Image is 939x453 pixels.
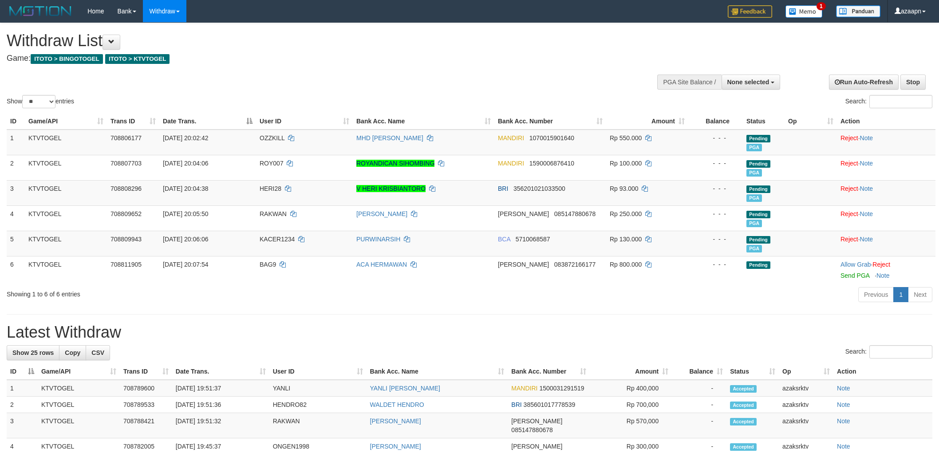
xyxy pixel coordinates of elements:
[356,134,423,142] a: MHD [PERSON_NAME]
[840,261,872,268] span: ·
[829,75,899,90] a: Run Auto-Refresh
[7,256,25,284] td: 6
[269,413,367,438] td: RAKWAN
[833,363,932,380] th: Action
[25,113,107,130] th: Game/API: activate to sort column ascending
[746,169,762,177] span: Marked by azaksrktv
[120,363,172,380] th: Trans ID: activate to sort column ascending
[12,349,54,356] span: Show 25 rows
[172,380,269,397] td: [DATE] 19:51:37
[529,134,574,142] span: Copy 1070015901640 to clipboard
[172,413,269,438] td: [DATE] 19:51:32
[860,134,873,142] a: Note
[513,185,565,192] span: Copy 356201021033500 to clipboard
[590,380,672,397] td: Rp 400,000
[120,380,172,397] td: 708789600
[38,413,120,438] td: KTVTOGEL
[91,349,104,356] span: CSV
[845,345,932,358] label: Search:
[837,205,935,231] td: ·
[726,363,779,380] th: Status: activate to sort column ascending
[7,397,38,413] td: 2
[837,385,850,392] a: Note
[785,5,823,18] img: Button%20Memo.svg
[876,272,890,279] a: Note
[779,413,833,438] td: azaksrktv
[511,401,521,408] span: BRI
[610,261,642,268] span: Rp 800.000
[692,235,739,244] div: - - -
[260,134,284,142] span: OZZKILL
[840,210,858,217] a: Reject
[590,363,672,380] th: Amount: activate to sort column ascending
[163,134,208,142] span: [DATE] 20:02:42
[779,380,833,397] td: azaksrktv
[25,180,107,205] td: KTVTOGEL
[110,185,142,192] span: 708808296
[840,261,871,268] a: Allow Grab
[25,231,107,256] td: KTVTOGEL
[692,260,739,269] div: - - -
[529,160,574,167] span: Copy 1590006876410 to clipboard
[785,113,837,130] th: Op: activate to sort column ascending
[120,413,172,438] td: 708788421
[25,155,107,180] td: KTVTOGEL
[370,418,421,425] a: [PERSON_NAME]
[367,363,508,380] th: Bank Acc. Name: activate to sort column ascending
[110,210,142,217] span: 708809652
[163,160,208,167] span: [DATE] 20:04:06
[7,32,617,50] h1: Withdraw List
[172,397,269,413] td: [DATE] 19:51:36
[730,443,757,451] span: Accepted
[837,130,935,155] td: ·
[837,231,935,256] td: ·
[120,397,172,413] td: 708789533
[610,134,642,142] span: Rp 550.000
[779,397,833,413] td: azaksrktv
[900,75,926,90] a: Stop
[837,256,935,284] td: ·
[269,397,367,413] td: HENDRO82
[872,261,890,268] a: Reject
[356,160,434,167] a: ROYANDICAN SIHOMBING
[353,113,494,130] th: Bank Acc. Name: activate to sort column ascending
[840,160,858,167] a: Reject
[163,185,208,192] span: [DATE] 20:04:38
[539,385,584,392] span: Copy 1500031291519 to clipboard
[657,75,721,90] div: PGA Site Balance /
[7,345,59,360] a: Show 25 rows
[692,159,739,168] div: - - -
[7,95,74,108] label: Show entries
[38,363,120,380] th: Game/API: activate to sort column ascending
[817,2,826,10] span: 1
[498,134,524,142] span: MANDIRI
[511,426,552,433] span: Copy 085147880678 to clipboard
[110,134,142,142] span: 708806177
[65,349,80,356] span: Copy
[869,95,932,108] input: Search:
[837,401,850,408] a: Note
[610,185,639,192] span: Rp 93.000
[746,211,770,218] span: Pending
[722,75,781,90] button: None selected
[25,256,107,284] td: KTVTOGEL
[836,5,880,17] img: panduan.png
[163,210,208,217] span: [DATE] 20:05:50
[860,236,873,243] a: Note
[746,220,762,227] span: Marked by azaksrktv
[260,185,281,192] span: HERI28
[840,236,858,243] a: Reject
[7,363,38,380] th: ID: activate to sort column descending
[7,180,25,205] td: 3
[511,385,537,392] span: MANDIRI
[746,194,762,202] span: Marked by azaksrktv
[840,272,869,279] a: Send PGA
[860,210,873,217] a: Note
[38,380,120,397] td: KTVTOGEL
[498,185,508,192] span: BRI
[172,363,269,380] th: Date Trans.: activate to sort column ascending
[516,236,550,243] span: Copy 5710068587 to clipboard
[356,261,407,268] a: ACA HERMAWAN
[356,210,407,217] a: [PERSON_NAME]
[508,363,590,380] th: Bank Acc. Number: activate to sort column ascending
